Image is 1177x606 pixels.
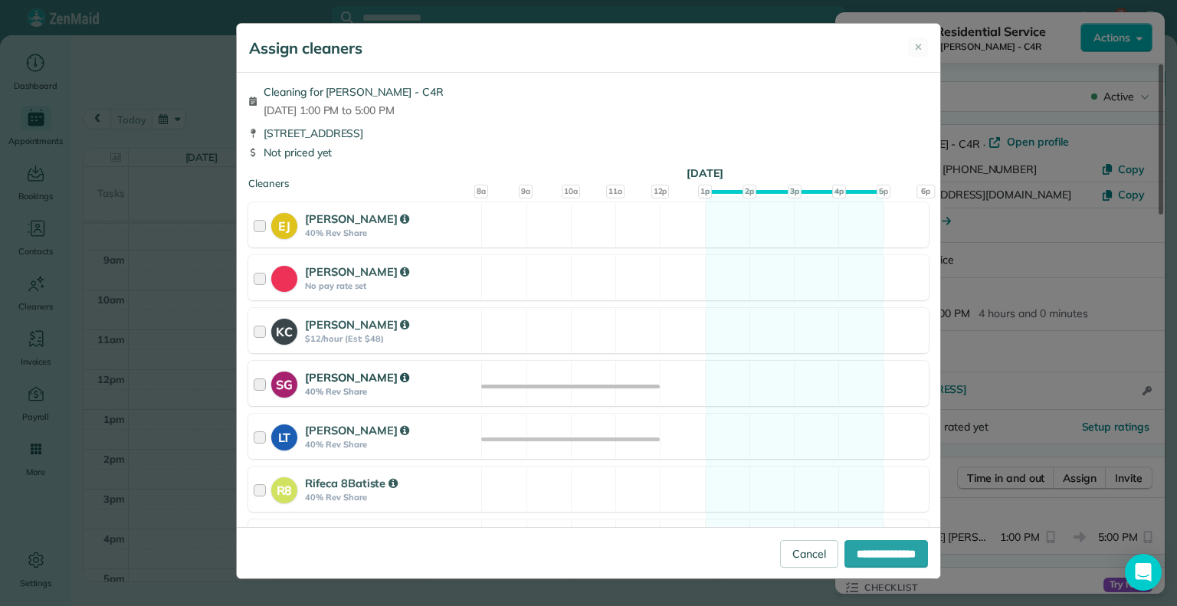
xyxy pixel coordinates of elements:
[1125,554,1162,591] div: Open Intercom Messenger
[248,145,929,160] div: Not priced yet
[305,333,477,344] strong: $12/hour (Est: $48)
[271,424,297,447] strong: LT
[271,213,297,235] strong: EJ
[305,492,477,503] strong: 40% Rev Share
[305,211,409,226] strong: [PERSON_NAME]
[271,372,297,394] strong: SG
[305,439,477,450] strong: 40% Rev Share
[305,370,409,385] strong: [PERSON_NAME]
[780,540,838,568] a: Cancel
[264,84,444,100] span: Cleaning for [PERSON_NAME] - C4R
[305,476,398,490] strong: Rifeca 8Batiste
[248,176,929,181] div: Cleaners
[305,423,409,437] strong: [PERSON_NAME]
[271,477,297,500] strong: R8
[248,126,929,141] div: [STREET_ADDRESS]
[271,319,297,341] strong: KC
[305,280,477,291] strong: No pay rate set
[305,386,477,397] strong: 40% Rev Share
[264,103,444,118] span: [DATE] 1:00 PM to 5:00 PM
[305,228,477,238] strong: 40% Rev Share
[305,317,409,332] strong: [PERSON_NAME]
[914,40,923,55] span: ✕
[249,38,362,59] h5: Assign cleaners
[305,264,409,279] strong: [PERSON_NAME]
